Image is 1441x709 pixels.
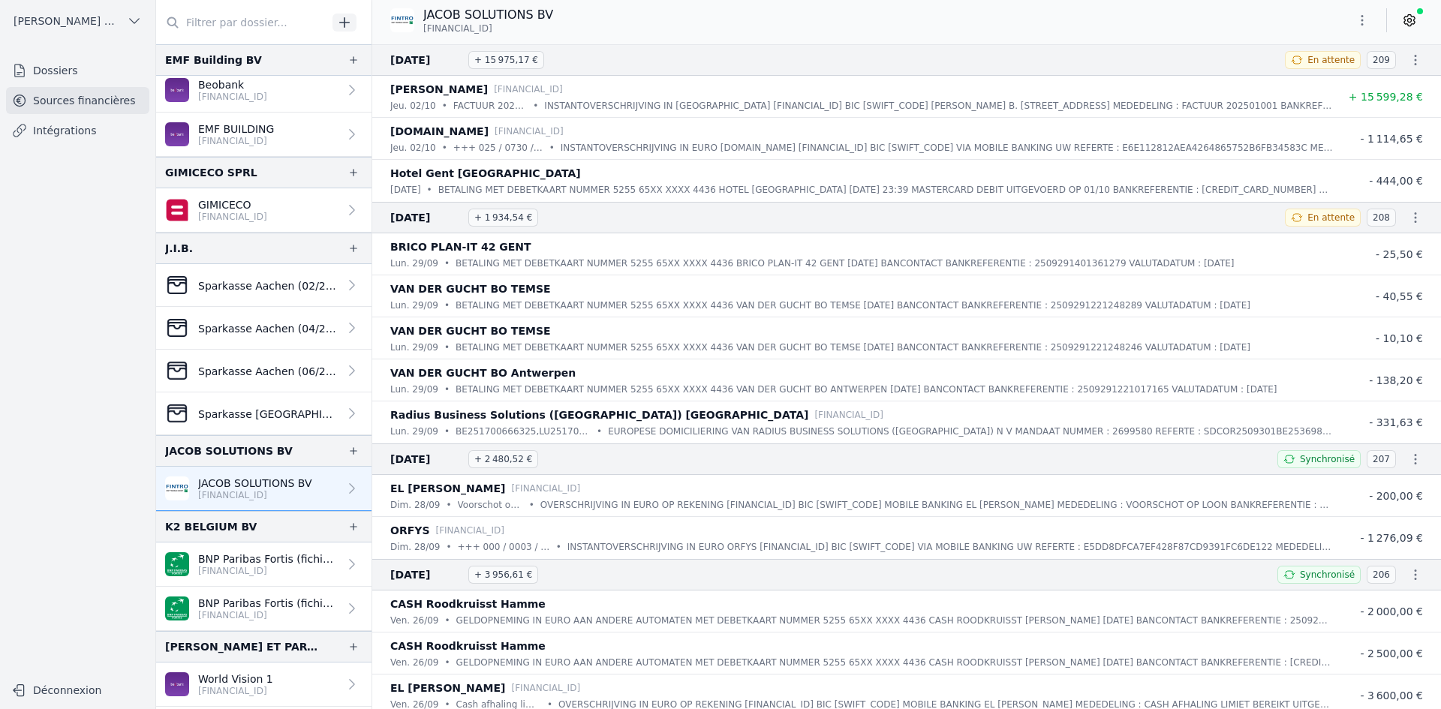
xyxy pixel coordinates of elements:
[165,552,189,576] img: BNP_BE_BUSINESS_GEBABEBB.png
[533,98,538,113] div: •
[423,23,492,35] span: [FINANCIAL_ID]
[6,57,149,84] a: Dossiers
[446,539,451,554] div: •
[165,164,257,182] div: GIMICECO SPRL
[453,140,543,155] p: +++ 025 / 0730 / 14785 +++
[156,587,372,631] a: BNP Paribas Fortis (fichiers importés) [FINANCIAL_ID]
[456,256,1235,271] p: BETALING MET DEBETKAART NUMMER 5255 65XX XXXX 4436 BRICO PLAN-IT 42 GENT [DATE] BANCONTACT BANKRE...
[390,80,488,98] p: [PERSON_NAME]
[390,51,462,69] span: [DATE]
[458,497,523,512] p: Voorschot op loon
[1300,453,1355,465] span: Synchronisé
[165,596,189,620] img: BNP_BE_BUSINESS_GEBABEBB.png
[444,256,450,271] div: •
[1367,51,1396,69] span: 209
[156,68,372,113] a: Beobank [FINANCIAL_ID]
[1360,605,1423,617] span: - 2 000,00 €
[390,322,551,340] p: VAN DER GUCHT BO TEMSE
[198,321,338,336] p: Sparkasse Aachen (04/2023 > 04/2024)
[390,98,436,113] p: jeu. 02/10
[165,239,193,257] div: J.I.B.
[1369,175,1423,187] span: - 444,00 €
[444,340,450,355] div: •
[390,8,414,32] img: FINTRO_BE_BUSINESS_GEBABEBB.png
[6,678,149,702] button: Déconnexion
[1307,54,1355,66] span: En attente
[165,122,189,146] img: BEOBANK_CTBKBEBX.png
[456,298,1250,313] p: BETALING MET DEBETKAART NUMMER 5255 65XX XXXX 4436 VAN DER GUCHT BO TEMSE [DATE] BANCONTACT BANKR...
[156,113,372,157] a: EMF BUILDING [FINANCIAL_ID]
[390,679,506,697] p: EL [PERSON_NAME]
[390,364,576,382] p: VAN DER GUCHT BO Antwerpen
[165,51,262,69] div: EMF Building BV
[423,6,553,24] p: JACOB SOLUTIONS BV
[390,140,436,155] p: jeu. 02/10
[198,596,338,611] p: BNP Paribas Fortis (fichiers importés)
[156,350,372,392] a: Sparkasse Aachen (06/2024 >07/2024)
[1369,416,1423,428] span: - 331,63 €
[540,497,1333,512] p: OVERSCHRIJVING IN EURO OP REKENING [FINANCIAL_ID] BIC [SWIFT_CODE] MOBILE BANKING EL [PERSON_NAME...
[561,140,1333,155] p: INSTANTOVERSCHRIJVING IN EURO [DOMAIN_NAME] [FINANCIAL_ID] BIC [SWIFT_CODE] VIA MOBILE BANKING UW...
[435,523,504,538] p: [FINANCIAL_ID]
[198,364,338,379] p: Sparkasse Aachen (06/2024 >07/2024)
[390,613,438,628] p: ven. 26/09
[390,209,462,227] span: [DATE]
[198,197,267,212] p: GIMICECO
[390,521,429,539] p: ORFYS
[390,539,440,554] p: dim. 28/09
[1367,566,1396,584] span: 206
[198,278,338,293] p: Sparkasse Aachen (02/2025 > 08/2025)
[1367,209,1396,227] span: 208
[556,539,561,554] div: •
[198,211,267,223] p: [FINANCIAL_ID]
[156,307,372,350] a: Sparkasse Aachen (04/2023 > 04/2024)
[390,566,462,584] span: [DATE]
[446,497,451,512] div: •
[529,497,534,512] div: •
[1349,91,1423,103] span: + 15 599,28 €
[442,98,447,113] div: •
[390,256,438,271] p: lun. 29/09
[165,359,189,383] img: CleanShot-202025-05-26-20at-2016.10.27-402x.png
[198,407,338,422] p: Sparkasse [GEOGRAPHIC_DATA] (09/2024 > 12/2024)
[444,298,450,313] div: •
[390,497,440,512] p: dim. 28/09
[444,382,450,397] div: •
[390,637,546,655] p: CASH Roodkruisst Hamme
[1360,532,1423,544] span: - 1 276,09 €
[468,209,538,227] span: + 1 934,54 €
[390,238,531,256] p: BRICO PLAN-IT 42 GENT
[512,481,581,496] p: [FINANCIAL_ID]
[6,9,149,33] button: [PERSON_NAME] ET PARTNERS SRL
[198,476,312,491] p: JACOB SOLUTIONS BV
[156,467,372,511] a: JACOB SOLUTIONS BV [FINANCIAL_ID]
[165,273,189,297] img: CleanShot-202025-05-26-20at-2016.10.27-402x.png
[198,122,274,137] p: EMF BUILDING
[390,450,462,468] span: [DATE]
[456,613,1333,628] p: GELDOPNEMING IN EURO AAN ANDERE AUTOMATEN MET DEBETKAART NUMMER 5255 65XX XXXX 4436 CASH ROODKRUI...
[156,392,372,435] a: Sparkasse [GEOGRAPHIC_DATA] (09/2024 > 12/2024)
[544,98,1333,113] p: INSTANTOVERSCHRIJVING IN [GEOGRAPHIC_DATA] [FINANCIAL_ID] BIC [SWIFT_CODE] [PERSON_NAME] B. [STRE...
[390,479,506,497] p: EL [PERSON_NAME]
[456,655,1333,670] p: GELDOPNEMING IN EURO AAN ANDERE AUTOMATEN MET DEBETKAART NUMMER 5255 65XX XXXX 4436 CASH ROODKRUI...
[1360,133,1423,145] span: - 1 114,65 €
[1376,290,1423,302] span: - 40,55 €
[458,539,550,554] p: +++ 000 / 0003 / 28382 +++
[198,489,312,501] p: [FINANCIAL_ID]
[390,122,489,140] p: [DOMAIN_NAME]
[456,382,1277,397] p: BETALING MET DEBETKAART NUMMER 5255 65XX XXXX 4436 VAN DER GUCHT BO ANTWERPEN [DATE] BANCONTACT B...
[494,82,563,97] p: [FINANCIAL_ID]
[156,662,372,707] a: World Vision 1 [FINANCIAL_ID]
[495,124,564,139] p: [FINANCIAL_ID]
[390,424,438,439] p: lun. 29/09
[1376,248,1423,260] span: - 25,50 €
[1367,450,1396,468] span: 207
[814,407,883,422] p: [FINANCIAL_ID]
[1369,490,1423,502] span: - 200,00 €
[165,78,189,102] img: BEOBANK_CTBKBEBX.png
[390,655,438,670] p: ven. 26/09
[198,551,338,566] p: BNP Paribas Fortis (fichiers importés)
[1376,332,1423,344] span: - 10,10 €
[444,424,450,439] div: •
[198,135,274,147] p: [FINANCIAL_ID]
